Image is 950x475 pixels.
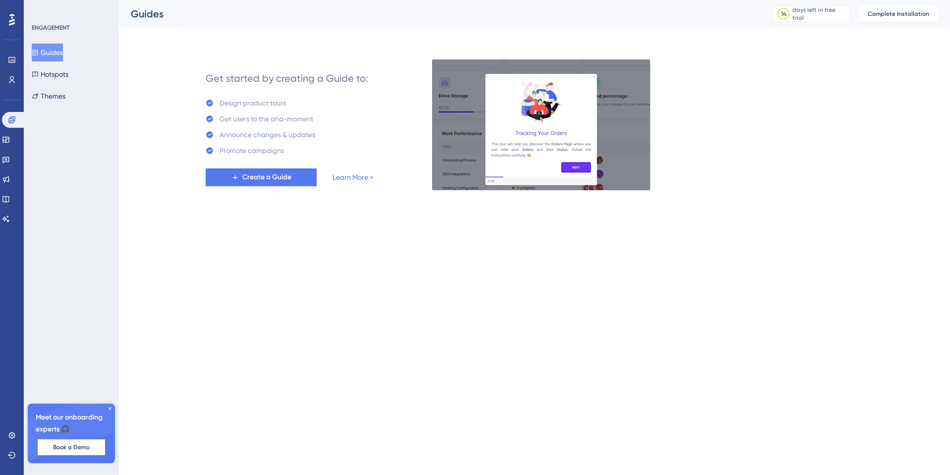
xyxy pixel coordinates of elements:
button: Complete Installation [859,6,938,22]
div: Get started by creating a Guide to: [206,71,368,85]
div: days left in free trial [792,6,847,22]
span: Meet our onboarding experts 🎧 [36,412,107,435]
button: Guides [32,44,63,61]
div: Get users to the aha-moment [220,113,313,125]
button: Hotspots [32,65,68,83]
span: Complete Installation [868,10,929,18]
button: Create a Guide [206,168,317,186]
a: Learn More > [333,171,373,183]
div: Announce changes & updates [220,129,315,141]
div: Design product tours [220,97,286,109]
div: ENGAGEMENT [32,24,69,32]
button: Themes [32,87,65,105]
div: Guides [131,7,747,21]
div: Promote campaigns [220,145,284,157]
button: Book a Demo [38,439,105,455]
img: 21a29cd0e06a8f1d91b8bced9f6e1c06.gif [432,59,651,191]
span: Create a Guide [242,171,291,183]
span: Book a Demo [53,443,90,451]
div: 14 [781,10,786,18]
